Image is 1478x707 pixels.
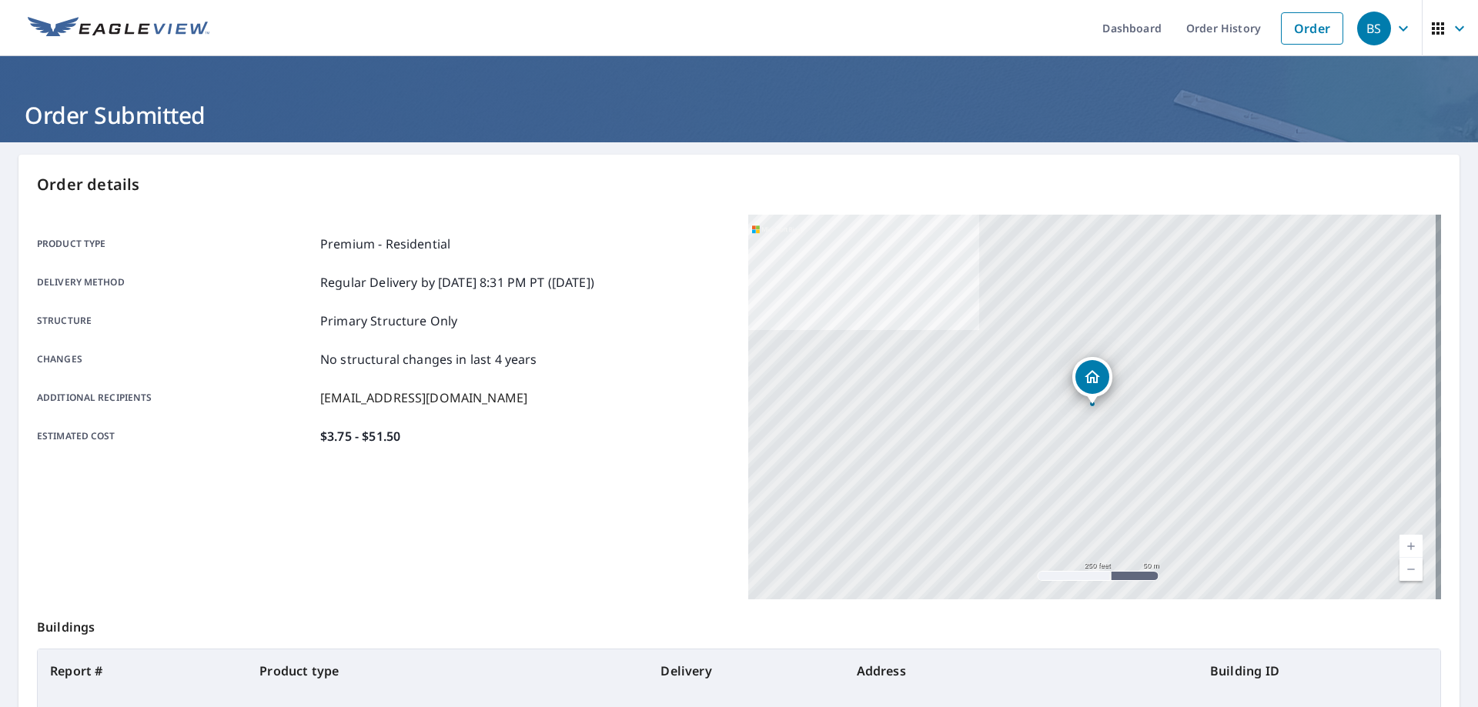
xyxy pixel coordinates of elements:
th: Report # [38,649,247,692]
p: Primary Structure Only [320,312,457,330]
th: Delivery [648,649,844,692]
p: Regular Delivery by [DATE] 8:31 PM PT ([DATE]) [320,273,594,292]
a: Current Level 17, Zoom In [1399,535,1423,558]
p: [EMAIL_ADDRESS][DOMAIN_NAME] [320,389,527,407]
p: Structure [37,312,314,330]
th: Building ID [1198,649,1440,692]
p: No structural changes in last 4 years [320,350,537,369]
th: Address [844,649,1198,692]
p: Changes [37,350,314,369]
p: Additional recipients [37,389,314,407]
p: Delivery method [37,273,314,292]
a: Order [1281,12,1343,45]
p: Order details [37,173,1441,196]
p: Premium - Residential [320,235,450,253]
p: $3.75 - $51.50 [320,427,400,445]
a: Current Level 17, Zoom Out [1399,558,1423,581]
h1: Order Submitted [18,99,1460,131]
th: Product type [247,649,648,692]
p: Buildings [37,599,1441,649]
div: BS [1357,12,1391,45]
img: EV Logo [28,17,209,40]
p: Estimated cost [37,427,314,445]
p: Product type [37,235,314,253]
div: Dropped pin, building 1, Residential property, 8312 185th Street Ct E Puyallup, WA 98375 [1072,357,1112,405]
